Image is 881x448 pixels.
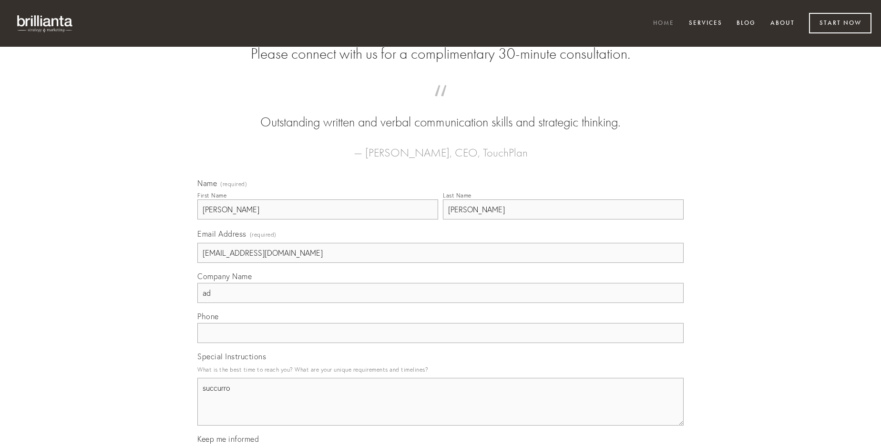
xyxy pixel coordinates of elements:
[683,16,728,31] a: Services
[197,229,246,239] span: Email Address
[764,16,801,31] a: About
[197,271,252,281] span: Company Name
[197,312,219,321] span: Phone
[197,178,217,188] span: Name
[197,378,684,426] textarea: succurro
[809,13,871,33] a: Start Now
[197,352,266,361] span: Special Instructions
[443,192,471,199] div: Last Name
[197,45,684,63] h2: Please connect with us for a complimentary 30-minute consultation.
[213,94,668,113] span: “
[213,132,668,162] figcaption: — [PERSON_NAME], CEO, TouchPlan
[647,16,680,31] a: Home
[197,363,684,376] p: What is the best time to reach you? What are your unique requirements and timelines?
[730,16,762,31] a: Blog
[220,181,247,187] span: (required)
[10,10,81,37] img: brillianta - research, strategy, marketing
[250,228,277,241] span: (required)
[213,94,668,132] blockquote: Outstanding written and verbal communication skills and strategic thinking.
[197,434,259,444] span: Keep me informed
[197,192,226,199] div: First Name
